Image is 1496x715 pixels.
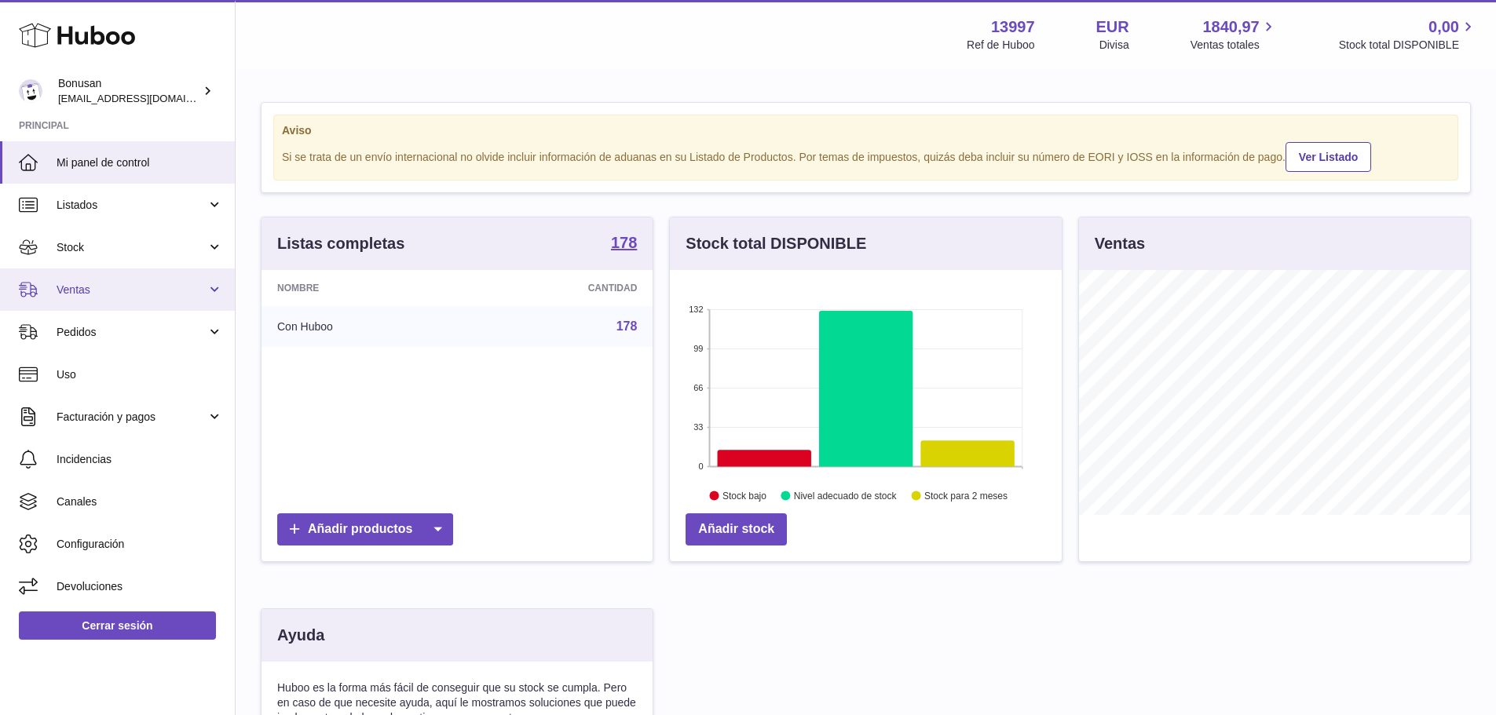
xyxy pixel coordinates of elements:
text: Nivel adecuado de stock [794,491,898,502]
th: Nombre [262,270,465,306]
span: Ventas totales [1191,38,1278,53]
span: Listados [57,198,207,213]
text: 33 [694,422,704,432]
h3: Stock total DISPONIBLE [686,233,866,254]
th: Cantidad [465,270,653,306]
strong: Aviso [282,123,1450,138]
strong: 13997 [991,16,1035,38]
text: Stock bajo [722,491,766,502]
a: 1840,97 Ventas totales [1191,16,1278,53]
span: Configuración [57,537,223,552]
a: 178 [611,235,637,254]
img: info@bonusan.es [19,79,42,103]
text: 0 [699,461,704,471]
span: Mi panel de control [57,155,223,170]
h3: Listas completas [277,233,404,254]
a: Añadir productos [277,513,453,545]
text: 99 [694,344,704,353]
span: Ventas [57,283,207,297]
strong: 178 [611,235,637,250]
text: 66 [694,383,704,392]
h3: Ayuda [277,625,324,646]
span: Stock [57,240,207,255]
span: Uso [57,367,223,382]
span: Canales [57,494,223,509]
span: Facturación y pagos [57,410,207,425]
td: Con Huboo [262,306,465,347]
text: Stock para 2 meses [924,491,1008,502]
a: 0,00 Stock total DISPONIBLE [1339,16,1477,53]
a: Añadir stock [686,513,787,545]
strong: EUR [1096,16,1129,38]
span: Incidencias [57,452,223,467]
span: 1840,97 [1202,16,1259,38]
div: Bonusan [58,76,199,106]
div: Ref de Huboo [967,38,1034,53]
span: Devoluciones [57,579,223,594]
a: Cerrar sesión [19,611,216,640]
h3: Ventas [1095,233,1145,254]
div: Si se trata de un envío internacional no olvide incluir información de aduanas en su Listado de P... [282,140,1450,172]
div: Divisa [1099,38,1129,53]
span: [EMAIL_ADDRESS][DOMAIN_NAME] [58,92,231,104]
a: Ver Listado [1286,142,1371,172]
text: 132 [689,305,703,314]
span: 0,00 [1428,16,1459,38]
span: Stock total DISPONIBLE [1339,38,1477,53]
a: 178 [616,319,638,333]
span: Pedidos [57,325,207,340]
